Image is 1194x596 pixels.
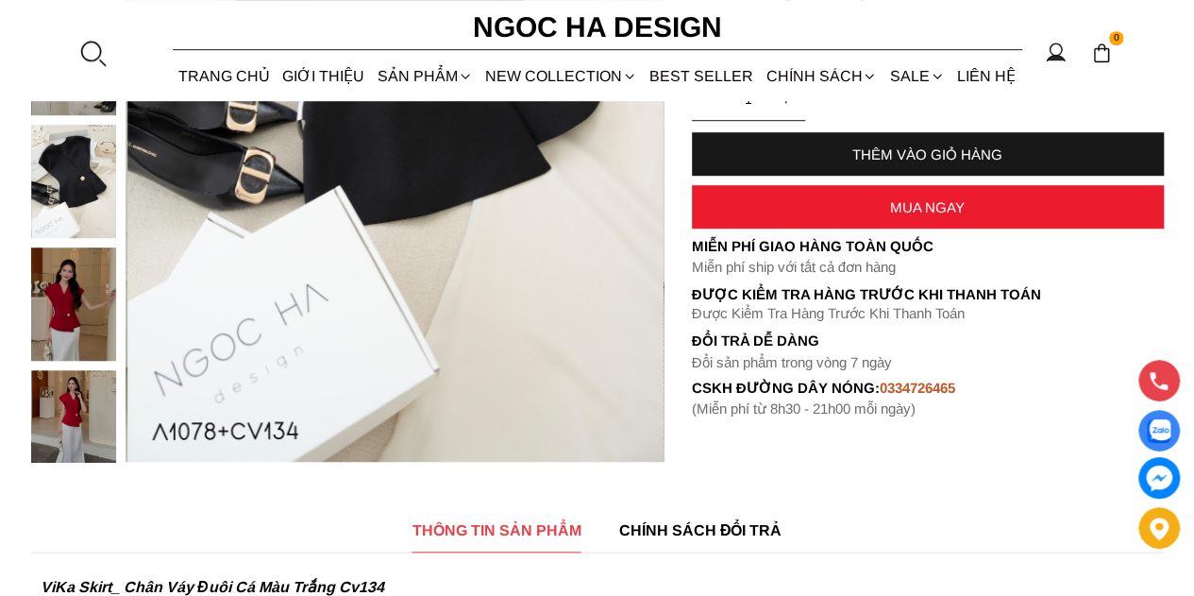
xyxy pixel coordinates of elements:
img: img-CART-ICON-ksit0nf1 [1091,43,1112,63]
a: LIÊN HỆ [950,51,1021,101]
img: Display image [1147,419,1170,443]
a: TRANG CHỦ [173,51,277,101]
font: Miễn phí giao hàng toàn quốc [692,238,933,254]
a: Display image [1138,410,1180,451]
img: Diva Set_ Áo Rớt Vai Cổ V, Chân Váy Lụa Đuôi Cá A1078+CV134_mini_7 [31,125,116,238]
span: CHÍNH SÁCH ĐỔI TRẢ [619,519,782,542]
p: Được Kiểm Tra Hàng Trước Khi Thanh Toán [692,305,1164,322]
span: THÔNG TIN SẢN PHẨM [412,519,581,542]
a: NEW COLLECTION [479,51,643,101]
img: Diva Set_ Áo Rớt Vai Cổ V, Chân Váy Lụa Đuôi Cá A1078+CV134_mini_8 [31,247,116,361]
font: Miễn phí ship với tất cả đơn hàng [692,259,896,275]
a: SALE [883,51,950,101]
font: cskh đường dây nóng: [692,380,880,396]
font: 0334726465 [879,380,954,396]
div: MUA NGAY [692,199,1164,215]
strong: ViKa Skirt_ Chân Váy Đuôi Cá Màu Trắng Cv134 [41,579,384,595]
span: 0 [1109,31,1124,46]
a: messenger [1138,457,1180,499]
div: SẢN PHẨM [371,51,479,101]
a: Ngoc Ha Design [456,5,739,50]
a: GIỚI THIỆU [277,51,371,101]
font: Đổi sản phẩm trong vòng 7 ngày [692,354,892,370]
div: Chính sách [760,51,883,101]
div: THÊM VÀO GIỎ HÀNG [692,146,1164,162]
a: BEST SELLER [644,51,760,101]
font: (Miễn phí từ 8h30 - 21h00 mỗi ngày) [692,400,916,417]
img: Diva Set_ Áo Rớt Vai Cổ V, Chân Váy Lụa Đuôi Cá A1078+CV134_mini_9 [31,370,116,484]
h6: Đổi trả dễ dàng [692,332,1164,349]
p: Được Kiểm Tra Hàng Trước Khi Thanh Toán [692,286,1164,303]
